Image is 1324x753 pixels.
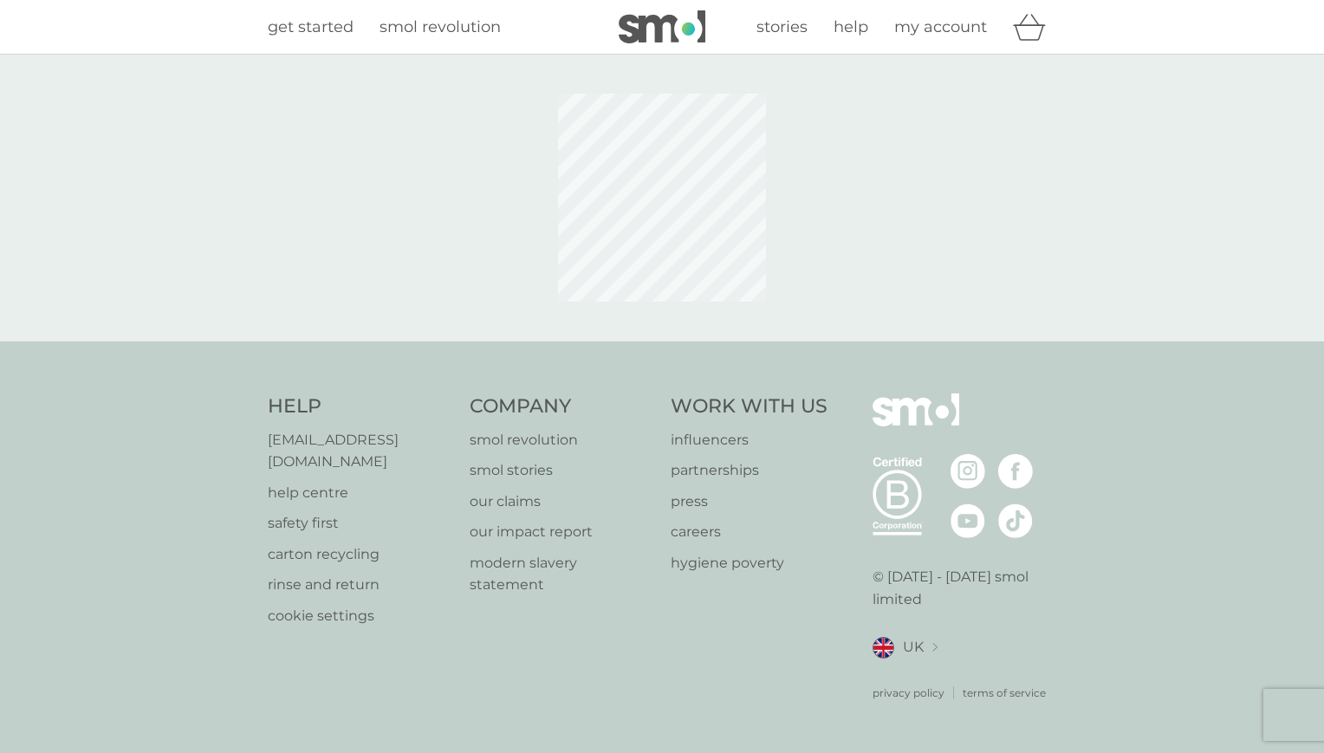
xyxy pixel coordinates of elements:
div: basket [1013,10,1056,44]
h4: Work With Us [671,393,827,420]
a: hygiene poverty [671,552,827,574]
a: safety first [268,512,452,535]
img: UK flag [873,637,894,659]
a: terms of service [963,685,1046,701]
a: smol revolution [470,429,654,451]
img: visit the smol Instagram page [951,454,985,489]
img: select a new location [932,643,938,652]
a: stories [756,15,808,40]
a: smol stories [470,459,654,482]
a: help [834,15,868,40]
a: our claims [470,490,654,513]
a: help centre [268,482,452,504]
img: visit the smol Youtube page [951,503,985,538]
h4: Help [268,393,452,420]
a: press [671,490,827,513]
a: careers [671,521,827,543]
a: rinse and return [268,574,452,596]
img: smol [873,393,959,452]
span: smol revolution [380,17,501,36]
a: partnerships [671,459,827,482]
a: smol revolution [380,15,501,40]
p: © [DATE] - [DATE] smol limited [873,566,1057,610]
img: visit the smol Facebook page [998,454,1033,489]
a: privacy policy [873,685,944,701]
span: help [834,17,868,36]
img: visit the smol Tiktok page [998,503,1033,538]
a: influencers [671,429,827,451]
img: smol [619,10,705,43]
span: UK [903,636,924,659]
a: [EMAIL_ADDRESS][DOMAIN_NAME] [268,429,452,473]
span: my account [894,17,987,36]
a: carton recycling [268,543,452,566]
a: modern slavery statement [470,552,654,596]
span: get started [268,17,354,36]
h4: Company [470,393,654,420]
a: my account [894,15,987,40]
a: get started [268,15,354,40]
a: our impact report [470,521,654,543]
a: cookie settings [268,605,452,627]
span: stories [756,17,808,36]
